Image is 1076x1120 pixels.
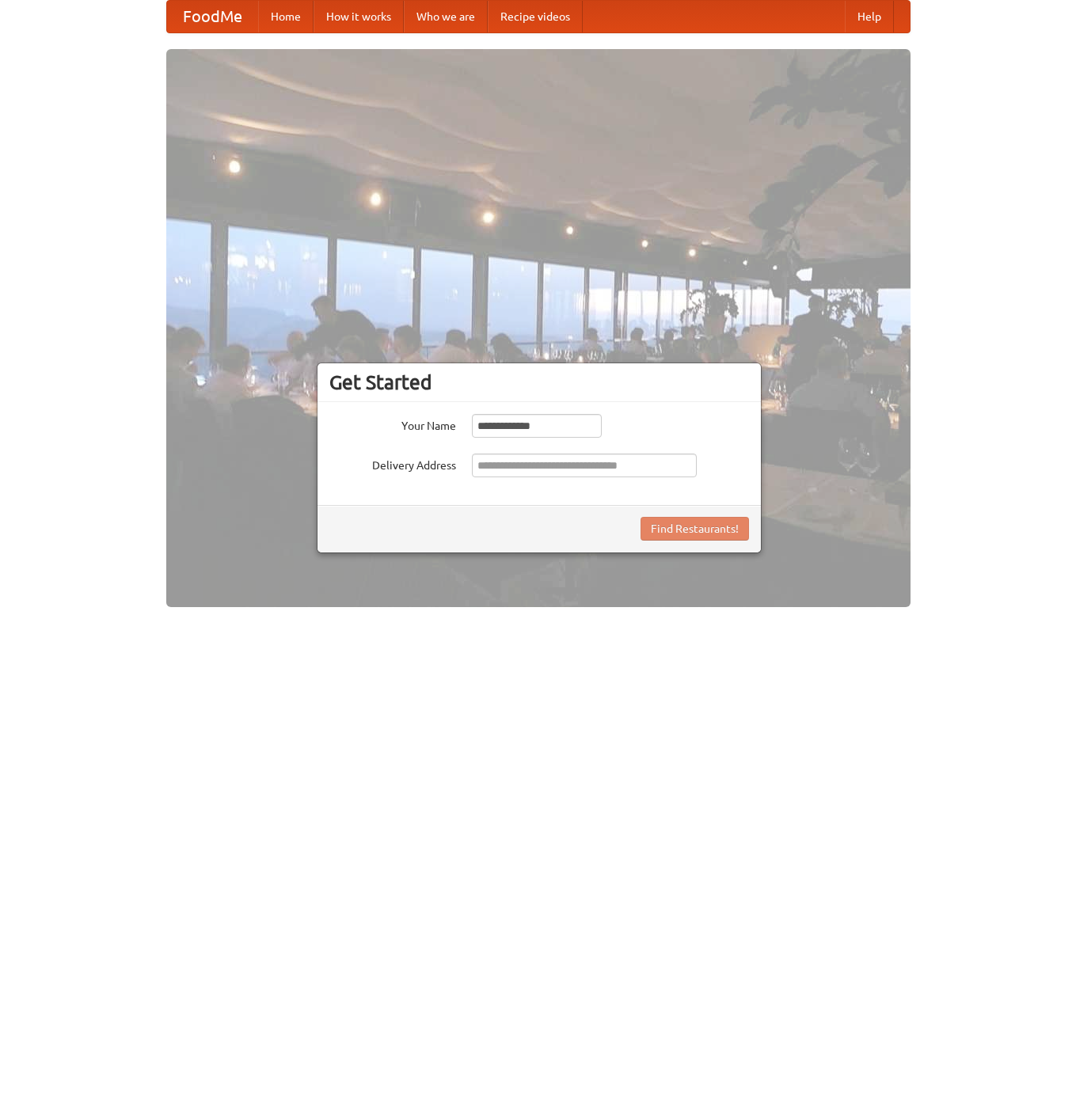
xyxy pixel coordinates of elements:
[258,1,314,32] a: Home
[329,454,456,473] label: Delivery Address
[314,1,404,32] a: How it works
[329,414,456,434] label: Your Name
[404,1,488,32] a: Who we are
[167,1,258,32] a: FoodMe
[641,517,749,541] button: Find Restaurants!
[488,1,583,32] a: Recipe videos
[329,370,749,394] h3: Get Started
[845,1,894,32] a: Help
